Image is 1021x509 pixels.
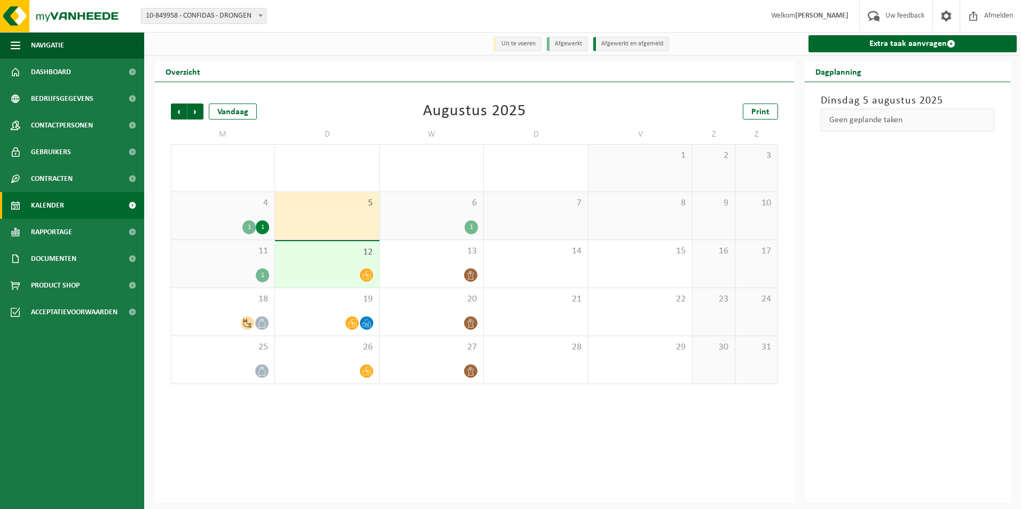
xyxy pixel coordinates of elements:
span: Product Shop [31,272,80,299]
span: 25 [177,341,269,353]
span: Vorige [171,104,187,120]
span: Documenten [31,245,76,272]
span: 6 [385,197,478,209]
h2: Dagplanning [805,61,872,82]
span: Kalender [31,192,64,219]
a: Extra taak aanvragen [808,35,1017,52]
span: 31 [741,341,772,353]
span: 15 [594,245,687,257]
span: 13 [385,245,478,257]
h2: Overzicht [155,61,211,82]
span: 27 [385,341,478,353]
span: 23 [698,293,729,305]
span: 1 [594,150,687,162]
td: M [171,125,275,144]
span: Navigatie [31,32,64,59]
span: 20 [385,293,478,305]
span: 17 [741,245,772,257]
td: D [484,125,588,144]
div: Augustus 2025 [423,104,526,120]
span: Print [751,108,769,116]
span: 10 [741,197,772,209]
span: Gebruikers [31,139,71,165]
span: 2 [698,150,729,162]
span: 11 [177,245,269,257]
div: 1 [256,268,269,282]
span: 18 [177,293,269,305]
span: 28 [489,341,582,353]
span: 24 [741,293,772,305]
span: 9 [698,197,729,209]
li: Afgewerkt [547,37,588,51]
td: Z [693,125,735,144]
span: 22 [594,293,687,305]
strong: [PERSON_NAME] [795,12,849,20]
span: Contactpersonen [31,112,93,139]
span: 14 [489,245,582,257]
span: 3 [741,150,772,162]
span: Volgende [187,104,203,120]
span: 8 [594,197,687,209]
span: 29 [594,341,687,353]
span: 10-849958 - CONFIDAS - DRONGEN [141,8,266,24]
td: W [380,125,484,144]
td: V [588,125,693,144]
span: Acceptatievoorwaarden [31,299,117,325]
td: D [275,125,379,144]
div: Vandaag [209,104,257,120]
span: Rapportage [31,219,72,245]
td: Z [735,125,778,144]
li: Uit te voeren [493,37,541,51]
span: Bedrijfsgegevens [31,85,93,112]
li: Afgewerkt en afgemeld [593,37,669,51]
div: Geen geplande taken [821,109,995,131]
span: Contracten [31,165,73,192]
span: 26 [280,341,373,353]
span: 30 [698,341,729,353]
div: 1 [465,220,478,234]
span: 12 [280,246,373,258]
h3: Dinsdag 5 augustus 2025 [821,93,995,109]
span: 7 [489,197,582,209]
div: 1 [242,220,256,234]
span: 10-849958 - CONFIDAS - DRONGEN [142,9,266,23]
div: 1 [256,220,269,234]
span: 21 [489,293,582,305]
span: 4 [177,197,269,209]
a: Print [743,104,778,120]
span: 5 [280,197,373,209]
span: Dashboard [31,59,71,85]
span: 16 [698,245,729,257]
span: 19 [280,293,373,305]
